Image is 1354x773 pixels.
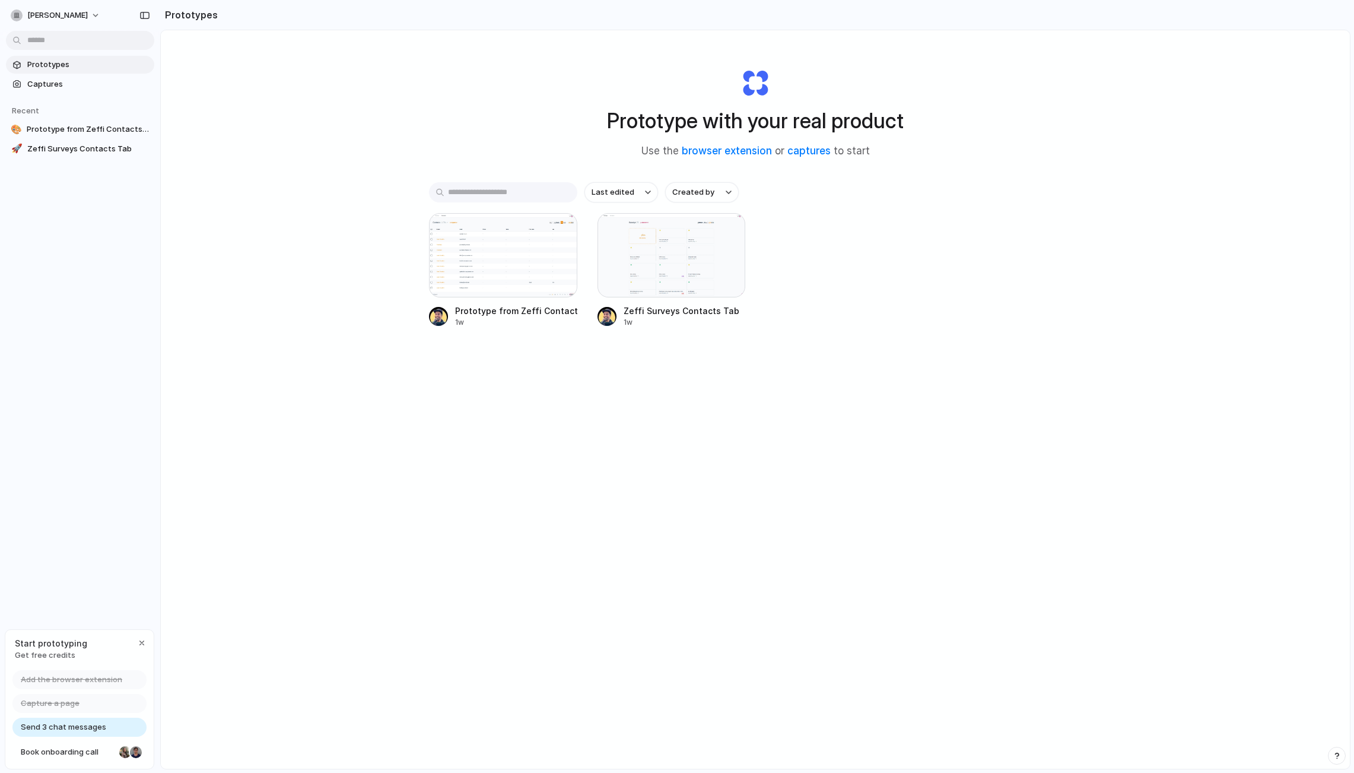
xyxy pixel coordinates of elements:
[160,8,218,22] h2: Prototypes
[21,746,115,758] span: Book onboarding call
[455,317,577,328] div: 1w
[118,745,132,759] div: Nicole Kubica
[6,140,154,158] a: 🚀Zeffi Surveys Contacts Tab
[27,78,150,90] span: Captures
[11,143,23,155] div: 🚀
[27,123,150,135] span: Prototype from Zeffi Contacts Overview
[129,745,143,759] div: Christian Iacullo
[15,637,87,650] span: Start prototyping
[6,6,106,25] button: [PERSON_NAME]
[597,213,746,328] a: Zeffi Surveys Contacts TabZeffi Surveys Contacts Tab1w
[665,182,739,202] button: Created by
[27,59,150,71] span: Prototypes
[6,56,154,74] a: Prototypes
[624,317,739,328] div: 1w
[27,143,150,155] span: Zeffi Surveys Contacts Tab
[6,121,154,138] a: 🎨Prototype from Zeffi Contacts Overview
[21,698,80,709] span: Capture a page
[27,9,88,21] span: [PERSON_NAME]
[607,105,904,137] h1: Prototype with your real product
[21,674,122,686] span: Add the browser extension
[6,75,154,93] a: Captures
[15,650,87,661] span: Get free credits
[592,186,634,198] span: Last edited
[429,213,577,328] a: Prototype from Zeffi Contacts OverviewPrototype from Zeffi Contacts Overview1w
[12,743,147,762] a: Book onboarding call
[21,721,106,733] span: Send 3 chat messages
[12,106,39,115] span: Recent
[672,186,714,198] span: Created by
[787,145,831,157] a: captures
[641,144,870,159] span: Use the or to start
[624,305,739,317] div: Zeffi Surveys Contacts Tab
[584,182,658,202] button: Last edited
[11,123,22,135] div: 🎨
[682,145,772,157] a: browser extension
[455,305,577,317] div: Prototype from Zeffi Contacts Overview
